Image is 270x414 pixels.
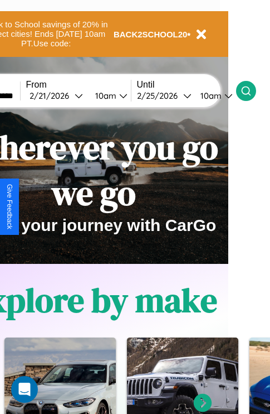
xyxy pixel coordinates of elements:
[195,90,224,101] div: 10am
[11,376,38,403] div: Open Intercom Messenger
[6,184,13,229] div: Give Feedback
[30,90,75,101] div: 2 / 21 / 2026
[26,90,86,102] button: 2/21/2026
[192,90,236,102] button: 10am
[137,90,183,101] div: 2 / 25 / 2026
[114,30,188,39] b: BACK2SCHOOL20
[90,90,119,101] div: 10am
[26,80,131,90] label: From
[137,80,236,90] label: Until
[86,90,131,102] button: 10am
